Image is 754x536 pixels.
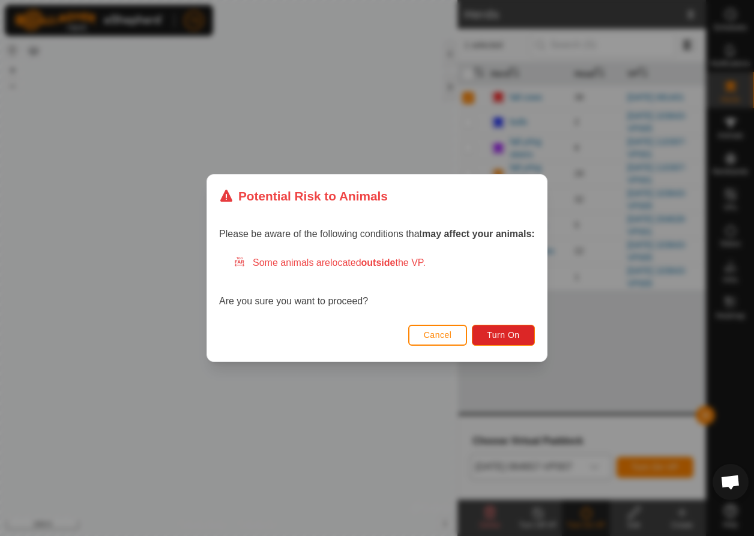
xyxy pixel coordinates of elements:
[219,256,535,309] div: Are you sure you want to proceed?
[219,187,388,205] div: Potential Risk to Animals
[234,256,535,270] div: Some animals are
[487,330,520,340] span: Turn On
[361,257,396,268] strong: outside
[408,325,468,346] button: Cancel
[219,229,535,239] span: Please be aware of the following conditions that
[424,330,452,340] span: Cancel
[330,257,426,268] span: located the VP.
[472,325,535,346] button: Turn On
[713,464,749,500] div: Open chat
[422,229,535,239] strong: may affect your animals:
